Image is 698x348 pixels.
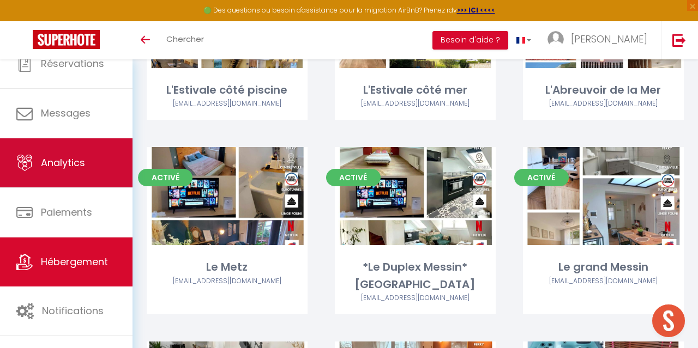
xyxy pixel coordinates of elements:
[523,259,684,276] div: Le grand Messin
[547,31,564,47] img: ...
[41,106,91,120] span: Messages
[33,30,100,49] img: Super Booking
[335,259,496,293] div: *Le Duplex Messin* [GEOGRAPHIC_DATA]
[147,82,308,99] div: L'Estivale côté piscine
[335,99,496,109] div: Airbnb
[523,82,684,99] div: L'Abreuvoir de la Mer
[672,33,686,47] img: logout
[41,57,104,70] span: Réservations
[147,259,308,276] div: Le Metz
[42,304,104,318] span: Notifications
[138,169,192,186] span: Activé
[326,169,381,186] span: Activé
[514,169,569,186] span: Activé
[523,276,684,286] div: Airbnb
[147,276,308,286] div: Airbnb
[335,82,496,99] div: L'Estivale côté mer
[41,205,92,219] span: Paiements
[652,304,685,337] div: Ouvrir le chat
[166,33,204,45] span: Chercher
[523,99,684,109] div: Airbnb
[41,156,85,169] span: Analytics
[158,21,212,59] a: Chercher
[539,21,661,59] a: ... [PERSON_NAME]
[147,99,308,109] div: Airbnb
[41,255,108,268] span: Hébergement
[335,293,496,303] div: Airbnb
[457,5,495,15] a: >>> ICI <<<<
[432,31,508,50] button: Besoin d'aide ?
[571,32,647,46] span: [PERSON_NAME]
